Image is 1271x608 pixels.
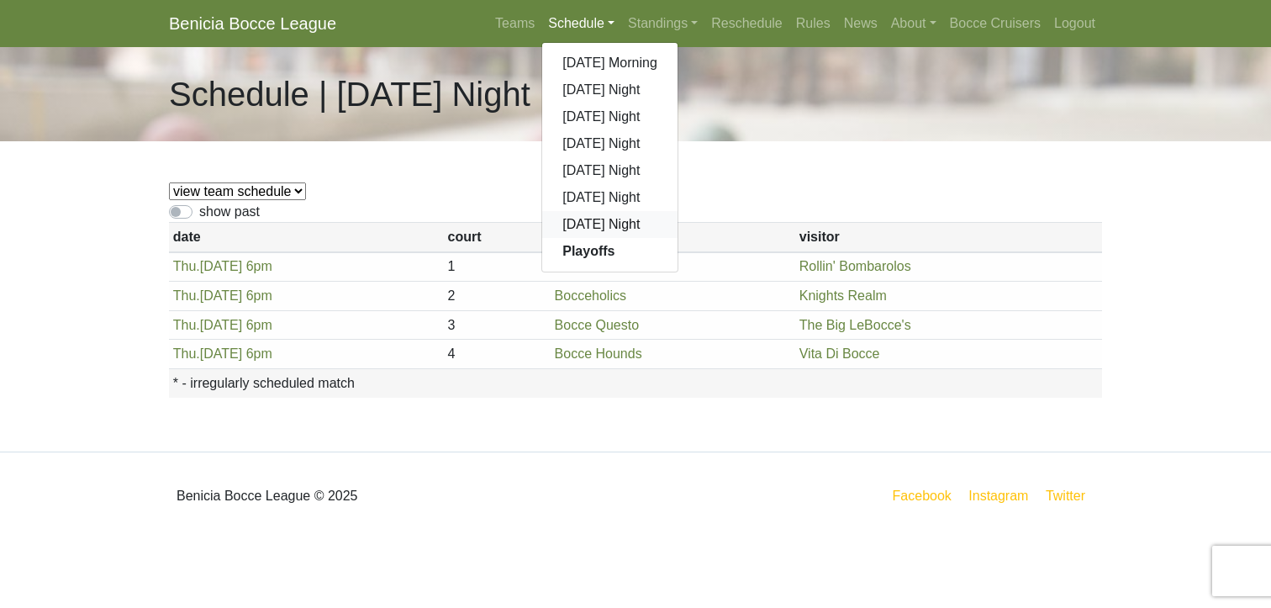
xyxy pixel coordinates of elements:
[488,7,541,40] a: Teams
[169,7,336,40] a: Benicia Bocce League
[542,103,678,130] a: [DATE] Night
[173,318,200,332] span: Thu.
[173,288,272,303] a: Thu.[DATE] 6pm
[542,157,678,184] a: [DATE] Night
[799,259,911,273] a: Rollin' Bombarolos
[173,259,200,273] span: Thu.
[943,7,1047,40] a: Bocce Cruisers
[444,252,551,282] td: 1
[555,346,642,361] a: Bocce Hounds
[173,259,272,273] a: Thu.[DATE] 6pm
[799,318,911,332] a: The Big LeBocce's
[173,346,200,361] span: Thu.
[555,318,640,332] a: Bocce Questo
[173,288,200,303] span: Thu.
[1042,485,1099,506] a: Twitter
[169,368,1102,397] th: * - irregularly scheduled match
[799,346,880,361] a: Vita Di Bocce
[542,130,678,157] a: [DATE] Night
[795,223,1102,252] th: visitor
[562,244,614,258] strong: Playoffs
[199,202,260,222] label: show past
[542,211,678,238] a: [DATE] Night
[542,77,678,103] a: [DATE] Night
[704,7,789,40] a: Reschedule
[884,7,943,40] a: About
[444,310,551,340] td: 3
[541,7,621,40] a: Schedule
[173,318,272,332] a: Thu.[DATE] 6pm
[173,346,272,361] a: Thu.[DATE] 6pm
[799,288,887,303] a: Knights Realm
[889,485,955,506] a: Facebook
[542,184,678,211] a: [DATE] Night
[541,42,678,272] div: Schedule
[621,7,704,40] a: Standings
[555,288,626,303] a: Bocceholics
[156,466,635,526] div: Benicia Bocce League © 2025
[542,50,678,77] a: [DATE] Morning
[444,340,551,369] td: 4
[444,282,551,311] td: 2
[1047,7,1102,40] a: Logout
[169,74,632,114] h1: Schedule | [DATE] Night | 2025
[789,7,837,40] a: Rules
[542,238,678,265] a: Playoffs
[444,223,551,252] th: court
[965,485,1031,506] a: Instagram
[169,223,444,252] th: date
[837,7,884,40] a: News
